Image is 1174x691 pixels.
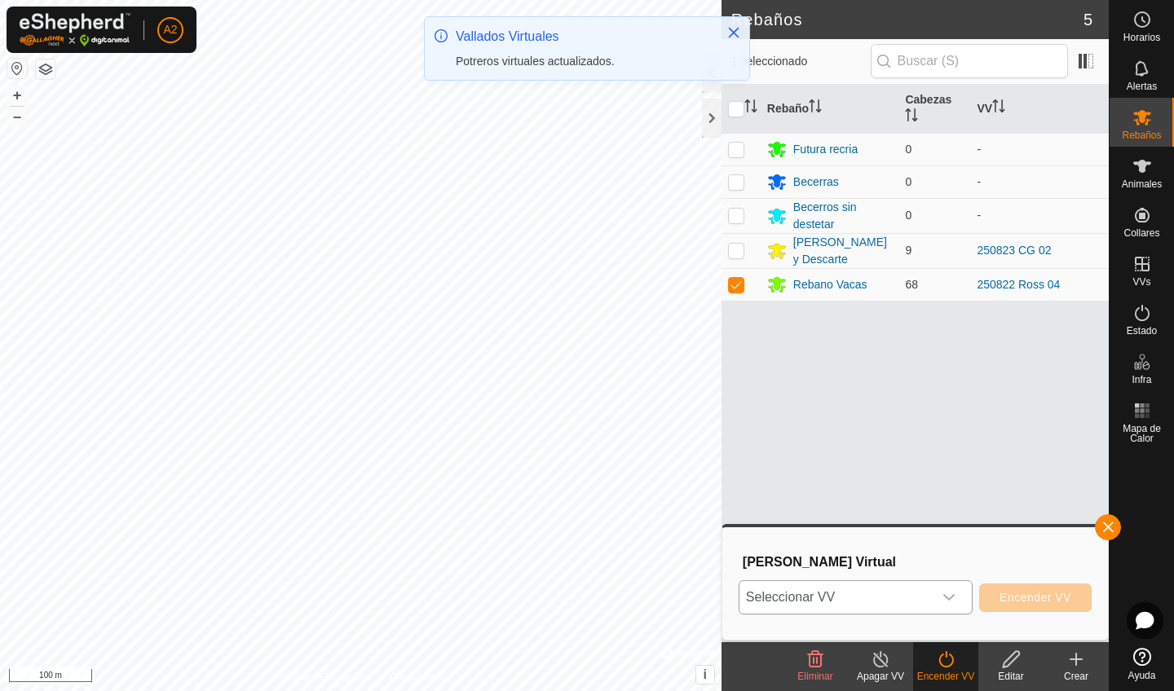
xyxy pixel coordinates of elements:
a: Política de Privacidad [276,670,370,684]
div: Editar [978,669,1044,684]
span: Collares [1123,228,1159,238]
th: Cabezas [898,85,970,134]
span: 1 seleccionado [731,53,871,70]
span: Horarios [1123,33,1160,42]
h3: [PERSON_NAME] Virtual [743,554,1092,570]
span: Eliminar [797,671,832,682]
p-sorticon: Activar para ordenar [905,111,918,124]
div: Apagar VV [848,669,913,684]
button: Capas del Mapa [36,59,55,79]
div: [PERSON_NAME] y Descarte [793,234,893,268]
td: - [970,133,1109,165]
div: Becerras [793,174,839,191]
a: 250822 Ross 04 [977,278,1060,291]
div: Potreros virtuales actualizados. [456,53,710,70]
button: – [7,107,27,126]
div: Crear [1044,669,1109,684]
button: i [696,666,714,684]
div: Encender VV [913,669,978,684]
button: Encender VV [979,583,1092,612]
span: 9 [905,244,911,257]
span: Alertas [1127,81,1157,91]
button: + [7,86,27,105]
button: Restablecer Mapa [7,59,27,78]
span: Estado [1127,326,1157,336]
span: 5 [1084,7,1092,32]
p-sorticon: Activar para ordenar [809,102,822,115]
button: Close [722,21,745,44]
span: 68 [905,278,918,291]
span: Rebaños [1122,130,1161,140]
span: Seleccionar VV [739,581,933,614]
td: - [970,198,1109,233]
span: Mapa de Calor [1114,424,1170,443]
td: - [970,165,1109,198]
span: Ayuda [1128,671,1156,680]
a: Ayuda [1110,641,1174,687]
div: Becerros sin destetar [793,199,893,233]
div: Rebano Vacas [793,276,867,293]
span: Infra [1132,375,1151,385]
span: VVs [1132,277,1150,287]
th: VV [970,85,1109,134]
div: dropdown trigger [933,581,965,614]
h2: Rebaños [731,10,1084,29]
span: A2 [163,21,177,38]
span: i [704,667,707,681]
input: Buscar (S) [871,44,1068,78]
img: Logo Gallagher [20,13,130,46]
p-sorticon: Activar para ordenar [744,102,757,115]
span: 0 [905,175,911,188]
th: Rebaño [761,85,899,134]
span: Animales [1122,179,1162,189]
a: Contáctenos [390,670,444,684]
p-sorticon: Activar para ordenar [992,102,1005,115]
span: 0 [905,209,911,222]
div: Futura recria [793,141,858,158]
span: Encender VV [1000,591,1071,604]
div: Vallados Virtuales [456,27,710,46]
a: 250823 CG 02 [977,244,1051,257]
span: 0 [905,143,911,156]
